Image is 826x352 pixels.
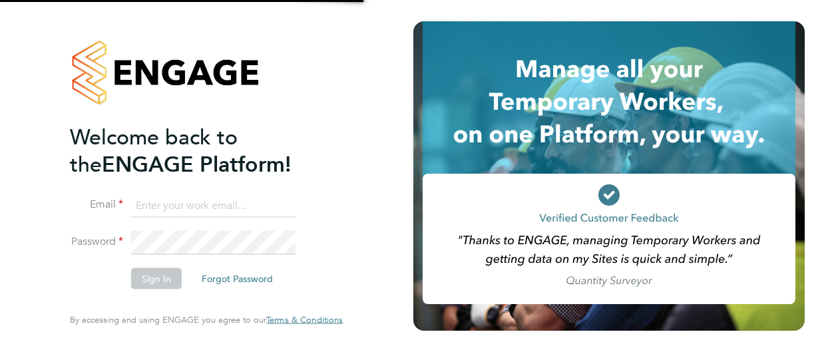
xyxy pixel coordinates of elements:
[70,198,123,212] label: Email
[70,314,343,325] span: By accessing and using ENGAGE you agree to our
[70,123,329,178] h2: ENGAGE Platform!
[191,268,284,289] button: Forgot Password
[131,194,296,218] input: Enter your work email...
[266,314,343,325] span: Terms & Conditions
[131,268,182,289] button: Sign In
[266,315,343,325] a: Terms & Conditions
[70,235,123,249] label: Password
[70,124,238,177] span: Welcome back to the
